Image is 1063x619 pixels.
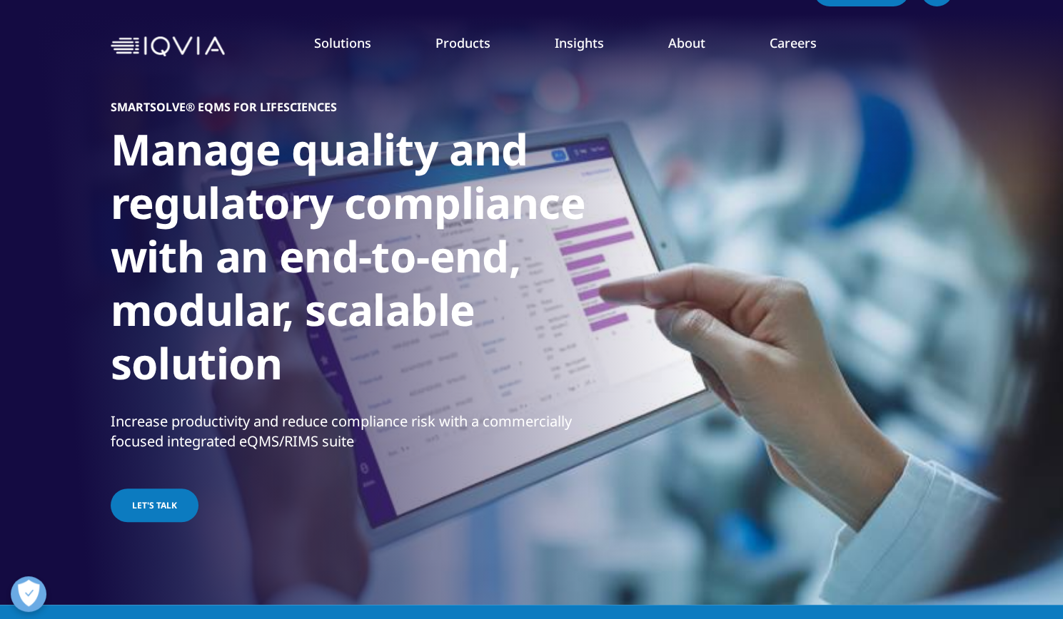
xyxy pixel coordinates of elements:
[111,123,610,399] h1: Manage quality and regulatory compliance with an end-to-end, modular, scalable solution
[132,499,177,511] span: Let's talk
[314,34,371,51] a: Solutions
[435,34,490,51] a: Products
[111,100,337,114] h5: SMARTSOLVE® EQMS FOR LIFESCIENCES
[231,13,953,80] nav: Primary
[555,34,604,51] a: Insights
[111,36,225,57] img: IQVIA Healthcare Information Technology and Pharma Clinical Research Company
[111,488,198,522] a: Let's talk
[770,34,817,51] a: Careers
[11,576,46,612] button: Open Preferences
[111,411,610,460] p: Increase productivity and reduce compliance risk with a commercially focused integrated eQMS/RIMS...
[668,34,705,51] a: About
